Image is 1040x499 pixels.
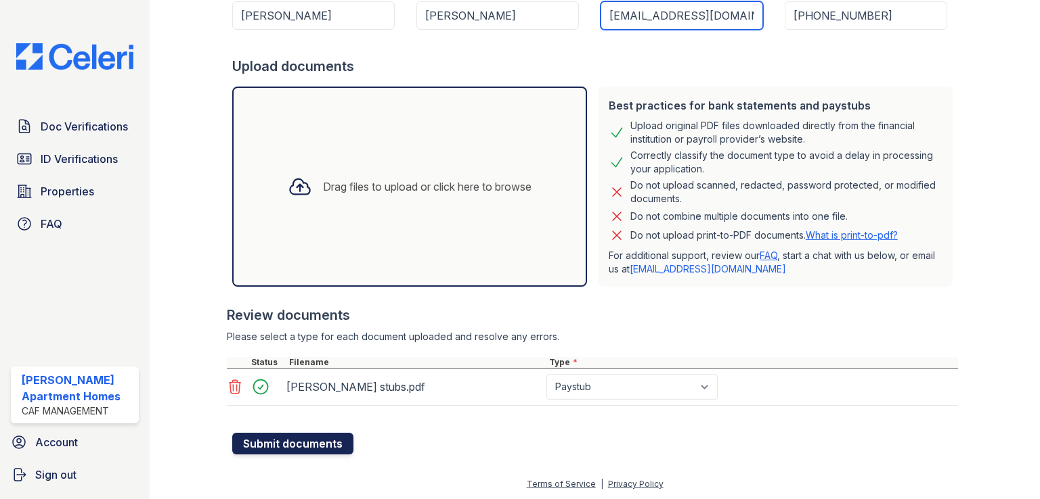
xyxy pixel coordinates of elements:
a: What is print-to-pdf? [806,229,898,241]
a: Terms of Service [527,479,596,489]
a: FAQ [11,210,139,237]
span: Doc Verifications [41,118,128,135]
div: Review documents [227,306,958,325]
a: Privacy Policy [608,479,664,489]
div: Upload original PDF files downloaded directly from the financial institution or payroll provider’... [630,119,942,146]
div: [PERSON_NAME] stubs.pdf [286,376,541,398]
div: Please select a type for each document uploaded and resolve any errors. [227,330,958,343]
a: Properties [11,178,139,205]
div: CAF Management [22,404,133,418]
div: Do not combine multiple documents into one file. [630,208,848,224]
span: Sign out [35,467,77,483]
div: Upload documents [232,57,958,76]
div: [PERSON_NAME] Apartment Homes [22,372,133,404]
button: Submit documents [232,433,353,454]
div: Do not upload scanned, redacted, password protected, or modified documents. [630,179,942,206]
a: Doc Verifications [11,113,139,140]
a: [EMAIL_ADDRESS][DOMAIN_NAME] [630,263,786,275]
div: Drag files to upload or click here to browse [323,179,532,195]
a: FAQ [760,249,777,261]
a: ID Verifications [11,145,139,172]
img: CE_Logo_Blue-a8612792a0a2168367f1c8372b55b34899dd931a85d93a1a3d3e32e68fde9ad4.png [5,43,144,70]
div: | [601,479,603,489]
span: ID Verifications [41,151,118,167]
a: Account [5,429,144,456]
a: Sign out [5,461,144,488]
div: Filename [286,357,546,368]
span: FAQ [41,216,62,232]
span: Account [35,434,78,450]
div: Best practices for bank statements and paystubs [609,97,942,114]
div: Status [248,357,286,368]
p: Do not upload print-to-PDF documents. [630,229,898,242]
div: Type [546,357,958,368]
p: For additional support, review our , start a chat with us below, or email us at [609,249,942,276]
span: Properties [41,183,94,199]
div: Correctly classify the document type to avoid a delay in processing your application. [630,149,942,176]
